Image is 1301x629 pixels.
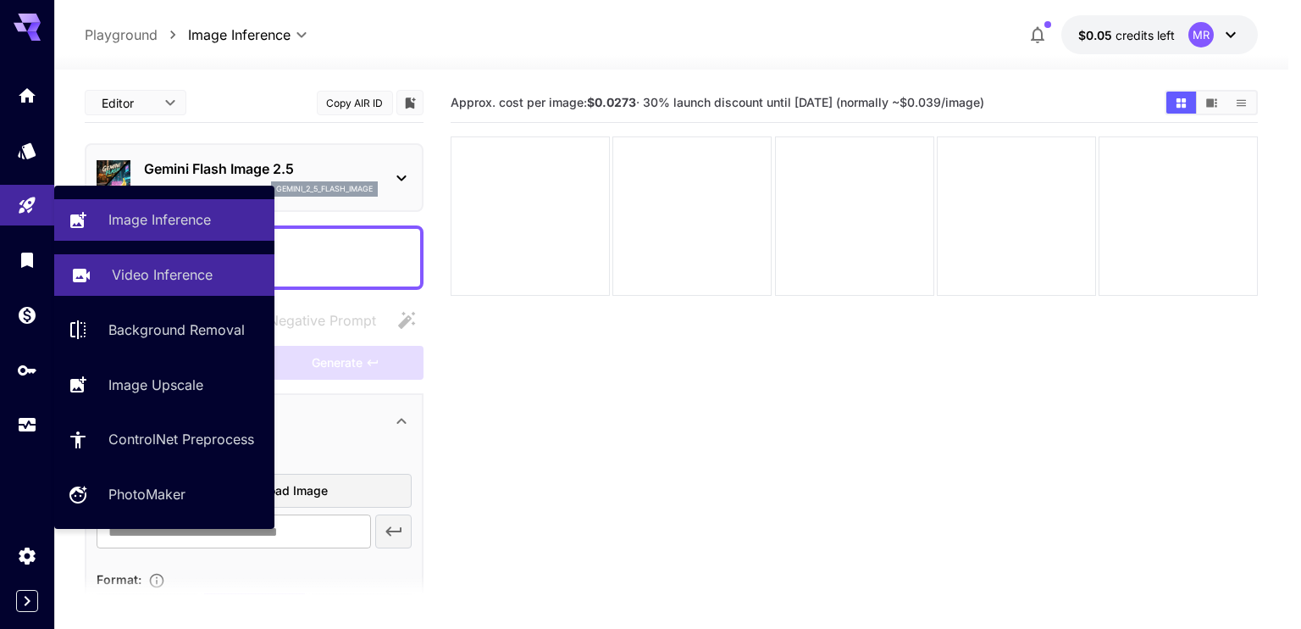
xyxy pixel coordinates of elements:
a: Image Inference [54,199,274,241]
div: Usage [17,415,37,436]
p: ControlNet Preprocess [108,429,254,449]
a: Background Removal [54,309,274,351]
p: Image Upscale [108,375,203,395]
a: ControlNet Preprocess [54,419,274,460]
a: Video Inference [54,254,274,296]
div: Wallet [17,304,37,326]
p: Background Removal [108,320,245,340]
button: Add to library [402,92,418,113]
button: $0.05 [1061,15,1258,54]
a: PhotoMaker [54,474,274,515]
div: MR [1188,22,1214,47]
p: Playground [85,25,158,45]
div: Library [17,249,37,270]
p: Video Inference [112,264,213,285]
button: Show images in video view [1197,92,1226,114]
div: $0.05 [1078,26,1175,44]
p: PhotoMaker [108,484,185,504]
button: Show images in list view [1226,92,1256,114]
div: Home [17,85,37,106]
nav: breadcrumb [85,25,188,45]
span: credits left [1116,28,1175,42]
a: Image Upscale [54,364,274,405]
span: Format : [97,572,141,587]
div: Playground [17,195,37,216]
button: Choose the file format for the output image. [141,572,172,589]
b: $0.0273 [587,95,636,109]
div: API Keys [17,359,37,381]
div: Models [17,140,37,161]
p: Image Inference [108,209,211,230]
p: Gemini Flash Image 2.5 [144,159,378,179]
span: Image Inference [188,25,291,45]
button: Show images in grid view [1166,92,1196,114]
span: Approx. cost per image: · 30% launch discount until [DATE] (normally ~$0.039/image) [451,95,984,109]
span: Editor [102,94,154,112]
div: Show images in grid viewShow images in video viewShow images in list view [1165,90,1258,115]
p: gemini_2_5_flash_image [276,183,373,195]
span: $0.05 [1078,28,1116,42]
button: Copy AIR ID [317,91,393,115]
button: Expand sidebar [16,590,38,612]
span: Negative Prompt [269,310,376,331]
div: Settings [17,545,37,566]
span: Negative prompts are not compatible with the selected model. [235,309,390,331]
